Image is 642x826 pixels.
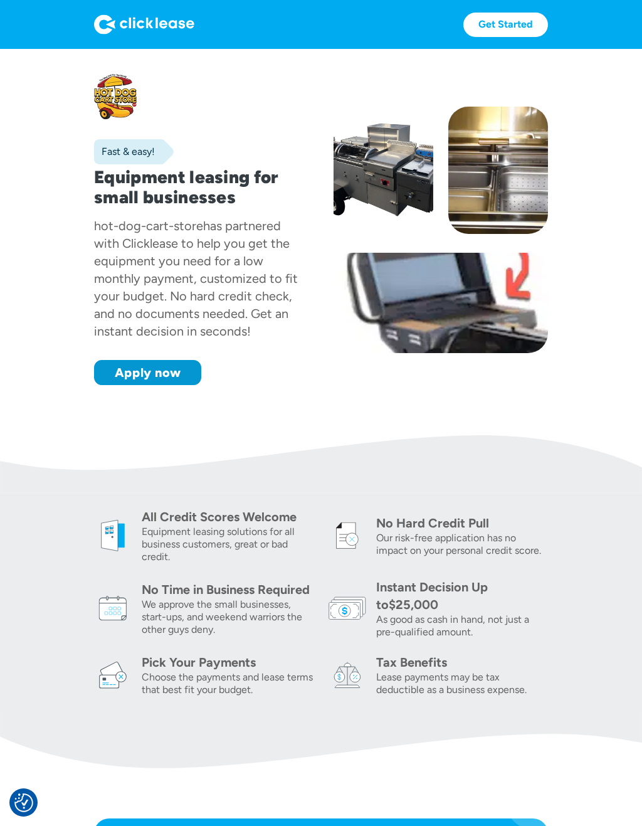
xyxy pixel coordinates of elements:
div: No Hard Credit Pull [376,514,548,532]
img: calendar icon [94,590,132,627]
a: Get Started [463,13,548,37]
div: As good as cash in hand, not just a pre-qualified amount. [376,613,548,638]
img: Revisit consent button [14,793,33,812]
h1: Equipment leasing for small businesses [94,167,308,207]
div: Instant Decision Up to [376,580,488,612]
div: Equipment leasing solutions for all business customers, great or bad credit. [142,526,313,563]
img: credit icon [329,517,366,554]
div: Choose the payments and lease terms that best fit your budget. [142,671,313,696]
a: Apply now [94,360,201,385]
img: card icon [94,656,132,694]
div: Pick Your Payments [142,654,313,671]
div: We approve the small businesses, start-ups, and weekend warriors the other guys deny. [142,598,313,636]
div: Fast & easy! [94,146,155,158]
div: $25,000 [389,597,438,612]
img: welcome icon [94,517,132,554]
div: has partnered with Clicklease to help you get the equipment you need for a low monthly payment, c... [94,218,298,339]
button: Consent Preferences [14,793,33,812]
div: hot-dog-cart-store [94,218,203,233]
div: Our risk-free application has no impact on your personal credit score. [376,532,548,557]
div: Tax Benefits [376,654,548,671]
img: money icon [329,590,366,627]
img: Logo [94,14,194,34]
img: tax icon [329,656,366,694]
div: Lease payments may be tax deductible as a business expense. [376,671,548,696]
div: All Credit Scores Welcome [142,508,313,526]
div: No Time in Business Required [142,581,313,598]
